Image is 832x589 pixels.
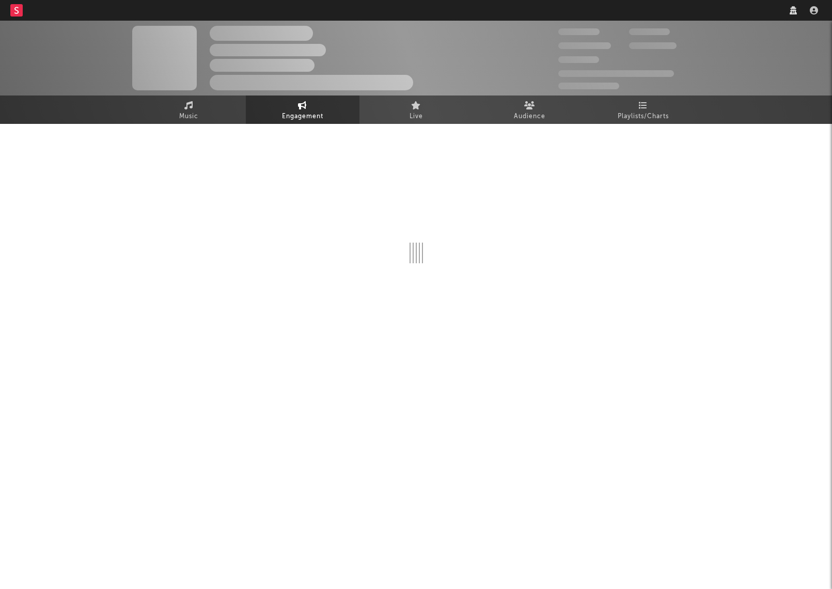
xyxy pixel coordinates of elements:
[587,95,700,124] a: Playlists/Charts
[410,110,423,123] span: Live
[629,28,670,35] span: 100,000
[558,42,611,49] span: 50,000,000
[558,56,599,63] span: 100,000
[359,95,473,124] a: Live
[558,28,600,35] span: 300,000
[514,110,545,123] span: Audience
[558,83,619,89] span: Jump Score: 85.0
[282,110,323,123] span: Engagement
[473,95,587,124] a: Audience
[132,95,246,124] a: Music
[179,110,198,123] span: Music
[558,70,674,77] span: 50,000,000 Monthly Listeners
[618,110,669,123] span: Playlists/Charts
[246,95,359,124] a: Engagement
[629,42,677,49] span: 1,000,000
